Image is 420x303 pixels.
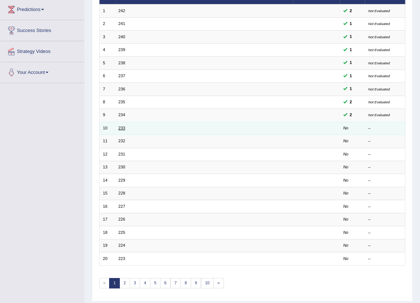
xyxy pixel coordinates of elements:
td: 2 [99,17,115,30]
a: 9 [191,278,201,288]
td: 16 [99,200,115,213]
td: 3 [99,31,115,43]
em: No [343,217,348,221]
div: – [368,217,402,222]
a: 227 [118,204,125,208]
em: No [343,230,348,235]
td: 5 [99,57,115,69]
a: 231 [118,152,125,156]
small: Not Evaluated [368,87,390,91]
a: 242 [118,8,125,13]
a: 7 [170,278,181,288]
a: 239 [118,47,125,52]
a: 10 [201,278,214,288]
a: 240 [118,35,125,39]
em: No [343,243,348,247]
a: 1 [109,278,120,288]
a: 232 [118,139,125,143]
a: 224 [118,243,125,247]
span: « [99,278,110,288]
em: No [343,126,348,130]
td: 12 [99,148,115,161]
span: You can still take this question [347,60,354,66]
small: Not Evaluated [368,61,390,65]
a: 241 [118,21,125,26]
small: Not Evaluated [368,74,390,78]
td: 19 [99,239,115,252]
a: 238 [118,61,125,65]
a: Your Account [0,62,84,81]
div: – [368,230,402,236]
a: 233 [118,126,125,130]
a: 237 [118,74,125,78]
a: 235 [118,100,125,104]
div: – [368,138,402,144]
span: You can still take this question [347,8,354,14]
small: Not Evaluated [368,100,390,104]
em: No [343,165,348,169]
a: 2 [119,278,130,288]
div: – [368,243,402,249]
td: 11 [99,135,115,148]
a: 3 [130,278,140,288]
em: No [343,139,348,143]
em: No [343,191,348,195]
a: 229 [118,178,125,182]
a: » [213,278,224,288]
td: 13 [99,161,115,174]
td: 17 [99,213,115,226]
em: No [343,256,348,261]
td: 15 [99,187,115,200]
a: 234 [118,113,125,117]
a: 226 [118,217,125,221]
div: – [368,204,402,210]
span: You can still take this question [347,21,354,27]
td: 6 [99,69,115,82]
em: No [343,178,348,182]
div: – [368,151,402,157]
div: – [368,256,402,262]
a: 8 [180,278,191,288]
a: Strategy Videos [0,41,84,60]
td: 18 [99,226,115,239]
small: Not Evaluated [368,35,390,39]
td: 1 [99,4,115,17]
span: You can still take this question [347,86,354,92]
span: You can still take this question [347,112,354,118]
small: Not Evaluated [368,22,390,26]
span: You can still take this question [347,73,354,79]
a: 230 [118,165,125,169]
a: 6 [160,278,171,288]
a: 225 [118,230,125,235]
a: 5 [150,278,161,288]
em: No [343,152,348,156]
span: You can still take this question [347,33,354,40]
a: 236 [118,87,125,91]
td: 8 [99,96,115,108]
td: 9 [99,109,115,122]
span: You can still take this question [347,99,354,106]
td: 14 [99,174,115,187]
span: You can still take this question [347,47,354,53]
a: 223 [118,256,125,261]
td: 20 [99,252,115,265]
a: 228 [118,191,125,195]
em: No [343,204,348,208]
td: 7 [99,83,115,96]
div: – [368,178,402,183]
a: 4 [140,278,150,288]
div: – [368,164,402,170]
div: – [368,125,402,131]
small: Not Evaluated [368,113,390,117]
small: Not Evaluated [368,48,390,52]
td: 10 [99,122,115,135]
small: Not Evaluated [368,9,390,13]
td: 4 [99,43,115,56]
a: Success Stories [0,20,84,39]
div: – [368,190,402,196]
